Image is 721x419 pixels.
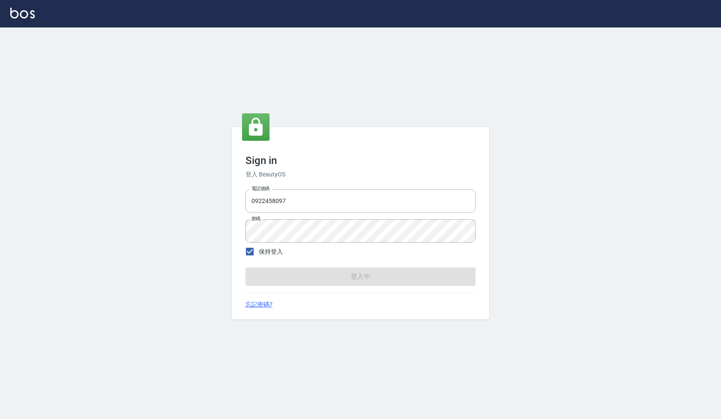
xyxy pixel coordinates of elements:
[251,185,270,192] label: 電話號碼
[259,247,283,256] span: 保持登入
[10,8,35,18] img: Logo
[245,155,476,167] h3: Sign in
[251,216,261,222] label: 密碼
[245,300,273,309] a: 忘記密碼?
[245,170,476,179] h6: 登入 BeautyOS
